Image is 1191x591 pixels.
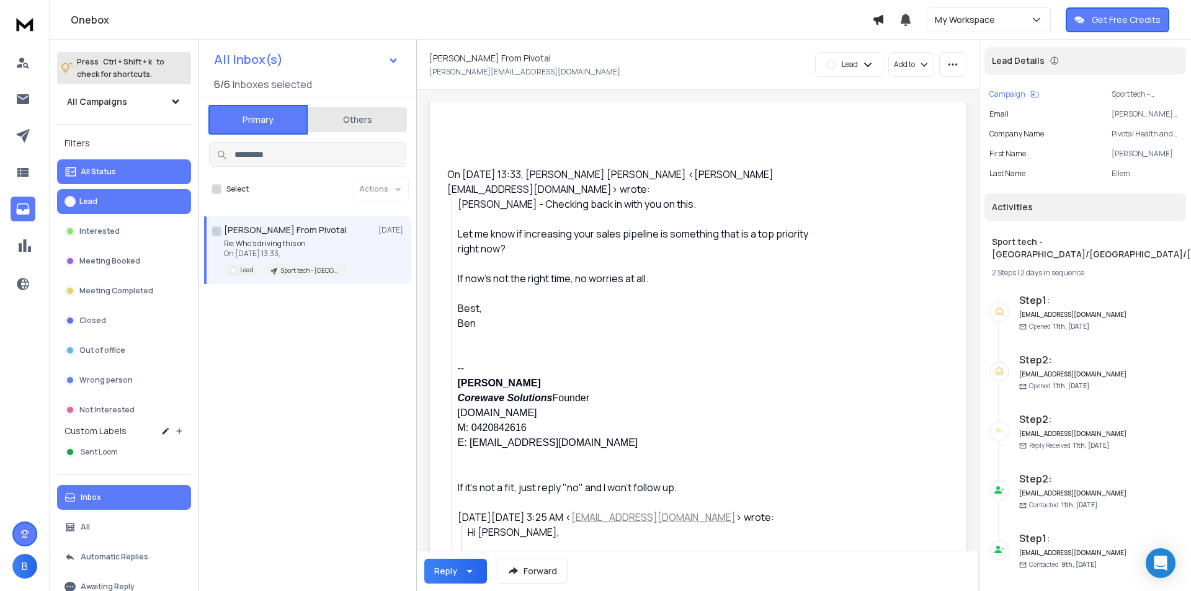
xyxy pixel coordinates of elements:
[1112,129,1181,139] p: Pivotal Health and Fitness
[1073,441,1109,450] span: 11th, [DATE]
[71,12,872,27] h1: Onebox
[1112,169,1181,179] p: Ellem
[992,55,1045,67] p: Lead Details
[79,405,135,415] p: Not Interested
[1019,489,1128,498] h6: [EMAIL_ADDRESS][DOMAIN_NAME]
[935,14,1000,26] p: My Workspace
[989,89,1025,99] p: Campaign
[57,89,191,114] button: All Campaigns
[1019,412,1128,427] h6: Step 2 :
[458,406,810,420] div: [DOMAIN_NAME]
[1029,322,1089,331] p: Opened
[1029,441,1109,450] p: Reply Received
[226,184,249,194] label: Select
[57,189,191,214] button: Lead
[989,149,1026,159] p: First Name
[65,425,127,437] h3: Custom Labels
[1092,14,1161,26] p: Get Free Credits
[79,226,120,236] p: Interested
[894,60,915,69] p: Add to
[989,109,1009,119] p: Email
[1061,560,1097,569] span: 9th, [DATE]
[57,135,191,152] h3: Filters
[81,447,118,457] span: Sent Loom
[233,77,312,92] h3: Inboxes selected
[79,375,133,385] p: Wrong person
[57,515,191,540] button: All
[224,249,348,259] p: On [DATE] 13:33,
[458,363,465,373] span: --
[497,559,568,584] button: Forward
[1029,560,1097,569] p: Contacted
[468,525,810,540] div: Hi [PERSON_NAME],
[57,219,191,244] button: Interested
[458,316,810,331] div: Ben
[458,378,541,388] strong: [PERSON_NAME]
[57,368,191,393] button: Wrong person
[434,565,457,577] div: Reply
[308,106,407,133] button: Others
[81,552,148,562] p: Automatic Replies
[458,420,810,435] div: M: 0420842616
[224,239,348,249] p: Re: Who’s driving this on
[1019,548,1128,558] h6: [EMAIL_ADDRESS][DOMAIN_NAME]
[57,544,191,569] button: Automatic Replies
[208,105,308,135] button: Primary
[57,398,191,422] button: Not Interested
[989,129,1044,139] p: Company Name
[1019,310,1128,319] h6: [EMAIL_ADDRESS][DOMAIN_NAME]
[458,435,810,450] div: E: [EMAIL_ADDRESS][DOMAIN_NAME]
[378,225,406,235] p: [DATE]
[424,559,487,584] button: Reply
[1112,89,1181,99] p: Sport tech - [GEOGRAPHIC_DATA]/[GEOGRAPHIC_DATA]/[GEOGRAPHIC_DATA]
[214,77,230,92] span: 6 / 6
[989,89,1039,99] button: Campaign
[204,47,409,72] button: All Inbox(s)
[79,197,97,207] p: Lead
[12,554,37,579] button: B
[842,60,858,69] p: Lead
[81,167,116,177] p: All Status
[429,52,551,64] h1: [PERSON_NAME] From Pivotal
[458,510,810,525] div: [DATE][DATE] 3:25 AM < > wrote:
[1146,548,1175,578] div: Open Intercom Messenger
[1019,352,1128,367] h6: Step 2 :
[1112,149,1181,159] p: [PERSON_NAME]
[281,266,341,275] p: Sport tech - [GEOGRAPHIC_DATA]/[GEOGRAPHIC_DATA]/[GEOGRAPHIC_DATA]
[79,286,153,296] p: Meeting Completed
[79,345,125,355] p: Out of office
[57,338,191,363] button: Out of office
[57,440,191,464] button: Sent Loom
[1020,267,1084,278] span: 2 days in sequence
[240,265,254,275] p: Lead
[101,55,154,69] span: Ctrl + Shift + k
[57,485,191,510] button: Inbox
[1019,531,1128,546] h6: Step 1 :
[458,391,810,406] div: Founder
[1053,322,1089,331] span: 11th, [DATE]
[57,308,191,333] button: Closed
[571,510,736,524] a: [EMAIL_ADDRESS][DOMAIN_NAME]
[81,522,90,532] p: All
[458,271,810,286] div: If now’s not the right time, no worries at all.
[1019,293,1128,308] h6: Step 1 :
[81,492,101,502] p: Inbox
[984,193,1186,221] div: Activities
[77,56,164,81] p: Press to check for shortcuts.
[1112,109,1181,119] p: [PERSON_NAME][EMAIL_ADDRESS][DOMAIN_NAME]
[458,226,810,256] div: Let me know if increasing your sales pipeline is something that is a top priority right now?
[1019,471,1128,486] h6: Step 2 :
[1053,381,1089,390] span: 11th, [DATE]
[57,278,191,303] button: Meeting Completed
[57,159,191,184] button: All Status
[429,67,620,77] p: [PERSON_NAME][EMAIL_ADDRESS][DOMAIN_NAME]
[79,316,106,326] p: Closed
[224,224,347,236] h1: [PERSON_NAME] From Pivotal
[458,301,810,316] div: Best,
[992,268,1179,278] div: |
[458,393,553,403] em: Corewave Solutions
[1061,500,1097,509] span: 11th, [DATE]
[57,249,191,273] button: Meeting Booked
[214,53,283,66] h1: All Inbox(s)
